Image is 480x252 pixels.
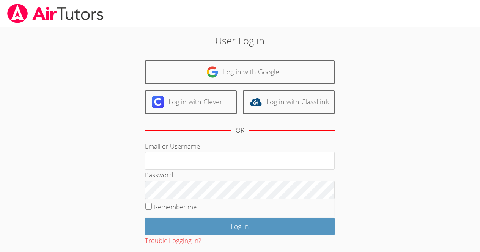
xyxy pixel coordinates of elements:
label: Password [145,171,173,179]
label: Email or Username [145,142,200,150]
img: google-logo-50288ca7cdecda66e5e0955fdab243c47b7ad437acaf1139b6f446037453330a.svg [206,66,219,78]
input: Log in [145,218,335,235]
label: Remember me [154,202,197,211]
div: OR [236,125,244,136]
a: Log in with ClassLink [243,90,335,114]
h2: User Log in [110,33,370,48]
img: airtutors_banner-c4298cdbf04f3fff15de1276eac7730deb9818008684d7c2e4769d2f7ddbe033.png [6,4,104,23]
a: Log in with Google [145,60,335,84]
a: Log in with Clever [145,90,237,114]
button: Trouble Logging In? [145,235,201,246]
img: clever-logo-6eab21bc6e7a338710f1a6ff85c0baf02591cd810cc4098c63d3a4b26e2feb20.svg [152,96,164,108]
img: classlink-logo-d6bb404cc1216ec64c9a2012d9dc4662098be43eaf13dc465df04b49fa7ab582.svg [250,96,262,108]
